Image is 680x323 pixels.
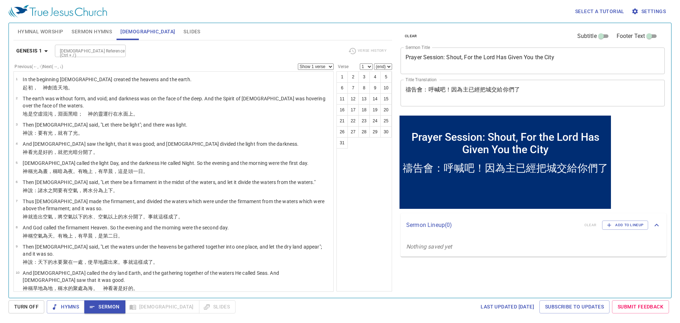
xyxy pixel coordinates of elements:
[53,130,83,136] wh216: ，就有了光
[369,104,381,116] button: 19
[23,76,192,83] p: In the beginning [DEMOGRAPHIC_DATA] created the heavens and the earth.
[23,179,316,186] p: Then [DEMOGRAPHIC_DATA] said, "Let there be a firmament in the midst of the waters, and let it di...
[16,122,17,126] span: 3
[358,115,370,127] button: 23
[16,77,17,81] span: 1
[406,243,452,250] i: Nothing saved yet
[369,93,381,105] button: 14
[618,302,663,311] span: Submit Feedback
[23,140,299,147] p: And [DEMOGRAPHIC_DATA] saw the light, that it was good; and [DEMOGRAPHIC_DATA] divided the light ...
[108,214,183,219] wh7549: 以上
[369,71,381,83] button: 4
[123,111,138,117] wh4325: 面
[406,86,660,100] textarea: 禱告會：呼喊吧！因為主已經把城交給你們了
[23,95,331,109] p: The earth was without form, and void; and darkness was on the face of the deep. And the Spirit of...
[73,149,98,155] wh216: 暗
[93,285,138,291] wh3220: 。 神
[33,85,73,90] wh7225: ， 神
[58,259,158,265] wh4325: 要聚在
[14,302,39,311] span: Turn Off
[16,161,17,165] span: 5
[401,213,667,237] div: Sermon Lineup(0)clearAdd to Lineup
[73,168,148,174] wh3915: 。有晚上
[73,259,158,265] wh413: 一
[83,259,158,265] wh4725: ，使旱
[113,168,148,174] wh1242: ，這是頭一
[63,111,138,117] wh8415: 面
[28,285,138,291] wh430: 稱
[23,258,331,266] p: 神
[52,302,79,311] span: Hymns
[33,111,138,117] wh1961: 空虛
[43,285,138,291] wh3004: 為地
[63,85,73,90] wh8064: 地
[98,259,158,265] wh3004: 地露出來
[113,111,138,117] wh7363: 在水
[183,27,200,36] span: Slides
[120,27,175,36] span: [DEMOGRAPHIC_DATA]
[406,221,579,229] p: Sermon Lineup ( 0 )
[48,130,83,136] wh1961: 光
[48,168,148,174] wh3117: ，稱
[57,47,112,55] input: Type Bible Reference
[481,302,534,311] span: Last updated [DATE]
[93,168,148,174] wh6153: ，有早晨
[103,111,138,117] wh7307: 運行
[16,141,17,145] span: 4
[33,285,138,291] wh7121: 旱地
[48,188,118,193] wh4325: 之間
[53,233,123,239] wh8064: 。有晚上
[16,180,17,184] span: 6
[23,160,308,167] p: [DEMOGRAPHIC_DATA] called the light Day, and the darkness He called Night. So the evening and the...
[16,225,17,229] span: 8
[38,168,148,174] wh216: 為晝
[380,104,392,116] button: 20
[23,84,192,91] p: 起初
[78,259,158,265] wh259: 處
[28,233,123,239] wh430: 稱
[73,214,183,219] wh7549: 以下
[68,85,73,90] wh776: 。
[380,93,392,105] button: 15
[401,32,421,40] button: clear
[53,149,98,155] wh2896: ，就把光
[23,198,331,212] p: Thus [DEMOGRAPHIC_DATA] made the firmament, and divided the waters which were under the firmament...
[380,115,392,127] button: 25
[380,126,392,138] button: 30
[78,285,138,291] wh4723: 處為海
[369,115,381,127] button: 24
[336,104,348,116] button: 16
[138,168,148,174] wh259: 日
[380,71,392,83] button: 5
[28,149,98,155] wh430: 看
[78,188,118,193] wh7549: ，將水
[23,232,229,239] p: 神
[23,243,331,257] p: Then [DEMOGRAPHIC_DATA] said, "Let the waters under the heavens be gathered together into one pla...
[28,214,183,219] wh430: 就造出
[53,111,138,117] wh922: ，淵
[93,188,118,193] wh4325: 分
[336,115,348,127] button: 21
[128,111,138,117] wh6440: 上
[58,188,118,193] wh8432: 要有空氣
[53,285,138,291] wh776: ，稱
[358,126,370,138] button: 28
[84,300,125,313] button: Sermon
[118,214,183,219] wh5921: 的水
[28,188,118,193] wh430: 說
[539,300,610,313] a: Subscribe to Updates
[347,71,359,83] button: 2
[33,149,98,155] wh7220: 光
[63,168,148,174] wh2822: 為夜
[43,214,183,219] wh6213: 空氣
[347,93,359,105] button: 12
[93,111,138,117] wh430: 的靈
[43,259,158,265] wh8064: 下的水
[23,110,331,117] p: 地
[93,149,98,155] wh914: 。
[545,302,604,311] span: Subscribe to Updates
[617,32,645,40] span: Footer Text
[58,168,148,174] wh7121: 暗
[93,214,183,219] wh4325: 、空氣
